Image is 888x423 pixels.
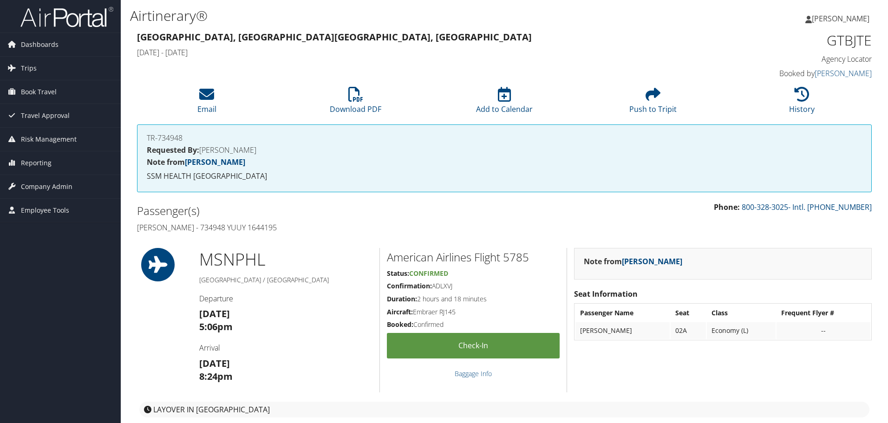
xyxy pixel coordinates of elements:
a: [PERSON_NAME] [815,68,872,78]
td: 02A [671,322,705,339]
th: Passenger Name [575,305,670,321]
th: Class [707,305,776,321]
p: SSM HEALTH [GEOGRAPHIC_DATA] [147,170,862,182]
h5: Confirmed [387,320,560,329]
strong: Confirmation: [387,281,432,290]
span: Dashboards [21,33,59,56]
a: [PERSON_NAME] [622,256,682,267]
h2: Passenger(s) [137,203,497,219]
strong: Note from [147,157,245,167]
span: Trips [21,57,37,80]
a: Baggage Info [455,369,492,378]
strong: 8:24pm [199,370,233,383]
h4: Arrival [199,343,372,353]
span: Confirmed [409,269,448,278]
a: Email [197,92,216,114]
span: [PERSON_NAME] [812,13,869,24]
strong: Requested By: [147,145,199,155]
h5: 2 hours and 18 minutes [387,294,560,304]
span: Reporting [21,151,52,175]
img: airportal-logo.png [20,6,113,28]
h4: TR-734948 [147,134,862,142]
strong: [DATE] [199,307,230,320]
th: Seat [671,305,705,321]
h4: Departure [199,293,372,304]
th: Frequent Flyer # [777,305,870,321]
span: Company Admin [21,175,72,198]
h1: MSN PHL [199,248,372,271]
strong: Note from [584,256,682,267]
strong: Phone: [714,202,740,212]
h1: Airtinerary® [130,6,629,26]
strong: Booked: [387,320,413,329]
strong: [DATE] [199,357,230,370]
h4: [PERSON_NAME] - 734948 YUUY 1644195 [137,222,497,233]
h4: Agency Locator [699,54,872,64]
span: Travel Approval [21,104,70,127]
h1: GTBJTE [699,31,872,50]
span: Employee Tools [21,199,69,222]
span: Book Travel [21,80,57,104]
a: Add to Calendar [476,92,533,114]
div: -- [781,326,866,335]
strong: Status: [387,269,409,278]
strong: Duration: [387,294,417,303]
a: History [789,92,815,114]
h4: [DATE] - [DATE] [137,47,685,58]
a: Download PDF [330,92,381,114]
a: 800-328-3025- Intl. [PHONE_NUMBER] [742,202,872,212]
h4: [PERSON_NAME] [147,146,862,154]
strong: [GEOGRAPHIC_DATA], [GEOGRAPHIC_DATA] [GEOGRAPHIC_DATA], [GEOGRAPHIC_DATA] [137,31,532,43]
a: [PERSON_NAME] [185,157,245,167]
h5: [GEOGRAPHIC_DATA] / [GEOGRAPHIC_DATA] [199,275,372,285]
a: Check-in [387,333,560,358]
h2: American Airlines Flight 5785 [387,249,560,265]
strong: Seat Information [574,289,638,299]
strong: Aircraft: [387,307,413,316]
div: layover in [GEOGRAPHIC_DATA] [139,402,869,417]
span: Risk Management [21,128,77,151]
strong: 5:06pm [199,320,233,333]
h5: Embraer RJ145 [387,307,560,317]
a: Push to Tripit [629,92,677,114]
h5: ADLXVJ [387,281,560,291]
a: [PERSON_NAME] [805,5,879,33]
h4: Booked by [699,68,872,78]
td: [PERSON_NAME] [575,322,670,339]
td: Economy (L) [707,322,776,339]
